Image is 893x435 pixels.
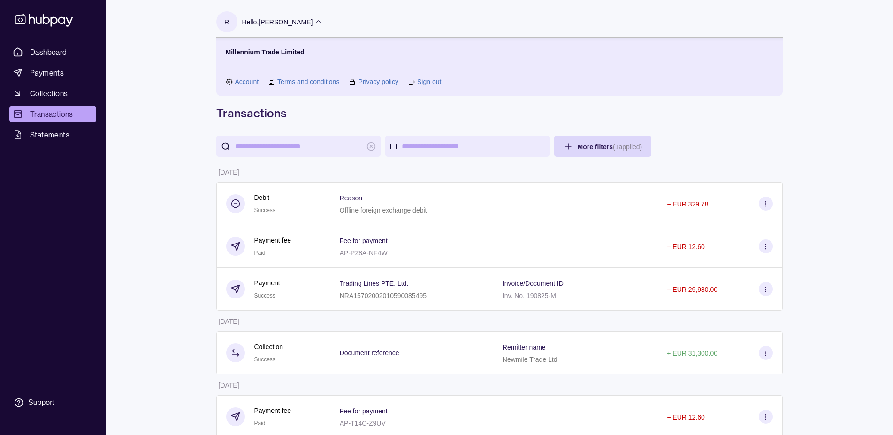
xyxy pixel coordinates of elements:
p: Payment fee [254,405,291,416]
span: Success [254,207,275,214]
p: Invoice/Document ID [503,280,564,287]
a: Sign out [417,76,441,87]
p: Millennium Trade Limited [226,47,305,57]
p: Hello, [PERSON_NAME] [242,17,313,27]
span: Paid [254,250,266,256]
p: Payment fee [254,235,291,245]
p: Fee for payment [340,237,388,244]
p: Remitter name [503,343,546,351]
span: Collections [30,88,68,99]
span: Statements [30,129,69,140]
span: Payments [30,67,64,78]
span: Success [254,356,275,363]
p: Payment [254,278,280,288]
a: Account [235,76,259,87]
h1: Transactions [216,106,783,121]
p: − EUR 12.60 [667,243,705,251]
p: [DATE] [219,318,239,325]
input: search [235,136,362,157]
a: Collections [9,85,96,102]
p: − EUR 329.78 [667,200,708,208]
p: Trading Lines PTE. Ltd. [340,280,409,287]
a: Terms and conditions [277,76,339,87]
p: Reason [340,194,362,202]
p: Debit [254,192,275,203]
span: Paid [254,420,266,427]
p: NRA15702002010590085495 [340,292,427,299]
span: More filters [578,143,642,151]
a: Payments [9,64,96,81]
span: Dashboard [30,46,67,58]
p: Document reference [340,349,399,357]
a: Privacy policy [358,76,398,87]
p: [DATE] [219,168,239,176]
button: More filters(1applied) [554,136,652,157]
p: − EUR 29,980.00 [667,286,717,293]
span: Success [254,292,275,299]
a: Dashboard [9,44,96,61]
a: Support [9,393,96,412]
p: Inv. No. 190825-M [503,292,556,299]
p: Newmile Trade Ltd [503,356,557,363]
p: AP-P28A-NF4W [340,249,388,257]
p: Fee for payment [340,407,388,415]
p: − EUR 12.60 [667,413,705,421]
p: AP-T14C-Z9UV [340,420,386,427]
p: ( 1 applied) [613,143,642,151]
p: Offline foreign exchange debit [340,206,427,214]
a: Transactions [9,106,96,122]
p: + EUR 31,300.00 [667,350,717,357]
span: Transactions [30,108,73,120]
p: [DATE] [219,382,239,389]
div: Support [28,397,54,408]
p: Collection [254,342,283,352]
p: R [224,17,229,27]
a: Statements [9,126,96,143]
